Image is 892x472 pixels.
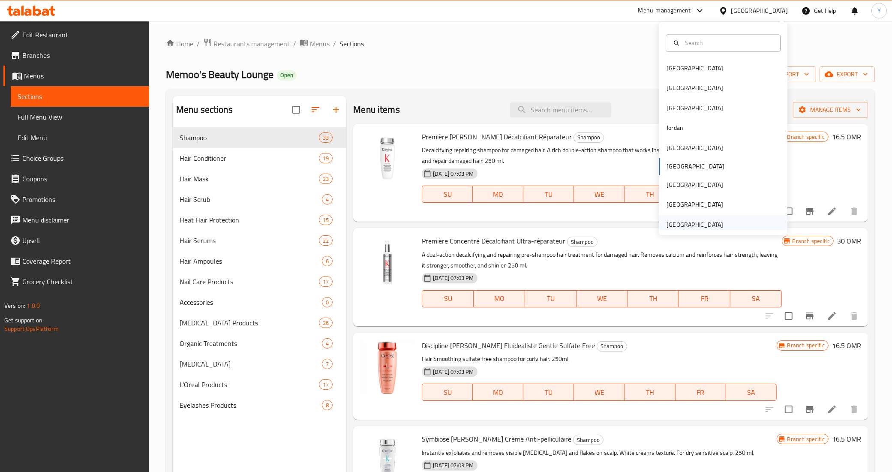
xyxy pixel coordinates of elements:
[319,174,333,184] div: items
[628,290,679,307] button: TH
[180,194,322,204] div: Hair Scrub
[3,189,149,210] a: Promotions
[300,38,330,49] a: Menus
[319,318,333,328] div: items
[422,354,776,364] p: Hair Smoothing sulfate free shampoo for curly hair. 250ml.
[22,235,142,246] span: Upsell
[180,318,319,328] span: [MEDICAL_DATA] Products
[322,298,332,307] span: 0
[768,69,809,80] span: import
[319,153,333,163] div: items
[832,131,861,143] h6: 16.5 OMR
[319,134,332,142] span: 33
[173,395,347,415] div: Eyelashes Products8
[422,339,595,352] span: Discipline [PERSON_NAME] Fluidealiste Gentle Sulfate Free
[173,292,347,313] div: Accessories0
[631,292,676,305] span: TH
[277,70,297,81] div: Open
[22,174,142,184] span: Coupons
[180,256,322,266] span: Hair Ampoules
[799,306,820,326] button: Branch-specific-item
[173,313,347,333] div: [MEDICAL_DATA] Products26
[173,148,347,168] div: Hair Conditioner19
[422,130,572,143] span: Première [PERSON_NAME] Décalcifiant Réparateur
[682,292,727,305] span: FR
[319,381,332,389] span: 17
[3,210,149,230] a: Menu disclaimer
[567,237,598,247] div: Shampoo
[322,297,333,307] div: items
[429,170,477,178] span: [DATE] 07:03 PM
[180,297,322,307] span: Accessories
[820,66,875,82] button: export
[734,292,778,305] span: SA
[322,359,333,369] div: items
[4,300,25,311] span: Version:
[429,368,477,376] span: [DATE] 07:03 PM
[574,132,604,142] span: Shampoo
[173,230,347,251] div: Hair Serums22
[638,6,691,16] div: Menu-management
[22,153,142,163] span: Choice Groups
[667,200,723,210] div: [GEOGRAPHIC_DATA]
[180,174,319,184] span: Hair Mask
[180,379,319,390] span: L'Oreal Products
[780,202,798,220] span: Select to update
[180,359,322,369] div: Hair Extensions
[310,39,330,49] span: Menus
[180,359,322,369] span: [MEDICAL_DATA]
[353,103,400,116] h2: Menu items
[166,65,273,84] span: Memoo's Beauty Lounge
[837,235,861,247] h6: 30 OMR
[180,132,319,143] div: Shampoo
[180,277,319,287] span: Nail Care Products
[322,400,333,410] div: items
[360,235,415,290] img: Première Concentré Décalcifiant Ultra-réparateur
[877,6,881,15] span: Y
[574,384,625,401] button: WE
[322,401,332,409] span: 8
[780,400,798,418] span: Select to update
[322,194,333,204] div: items
[173,127,347,148] div: Shampoo33
[4,323,59,334] a: Support.OpsPlatform
[180,338,322,349] span: Organic Treatments
[3,168,149,189] a: Coupons
[11,86,149,107] a: Sections
[832,340,861,352] h6: 16.5 OMR
[180,215,319,225] div: Heat Hair Protection
[326,99,346,120] button: Add section
[322,195,332,204] span: 4
[180,318,319,328] div: Skin Care Products
[18,132,142,143] span: Edit Menu
[180,400,322,410] span: Eyelashes Products
[682,38,775,48] input: Search
[305,99,326,120] span: Sort sections
[293,39,296,49] li: /
[679,290,730,307] button: FR
[800,105,861,115] span: Manage items
[173,210,347,230] div: Heat Hair Protection15
[3,24,149,45] a: Edit Restaurant
[18,112,142,122] span: Full Menu View
[667,84,723,93] div: [GEOGRAPHIC_DATA]
[173,374,347,395] div: L'Oreal Products17
[422,250,781,271] p: A dual-action decalcifying and repairing pre-shampoo hair treatment for damaged hair. Removes cal...
[667,220,723,229] div: [GEOGRAPHIC_DATA]
[844,201,865,222] button: delete
[319,175,332,183] span: 23
[667,143,723,153] div: [GEOGRAPHIC_DATA]
[27,300,40,311] span: 1.0.0
[577,290,628,307] button: WE
[22,50,142,60] span: Branches
[426,386,469,399] span: SU
[827,311,837,321] a: Edit menu item
[476,386,520,399] span: MO
[422,448,776,458] p: Instantly exfoliates and removes visible [MEDICAL_DATA] and flakes on scalp. White creamy texture...
[597,341,627,352] div: Shampoo
[577,188,621,201] span: WE
[574,132,604,143] div: Shampoo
